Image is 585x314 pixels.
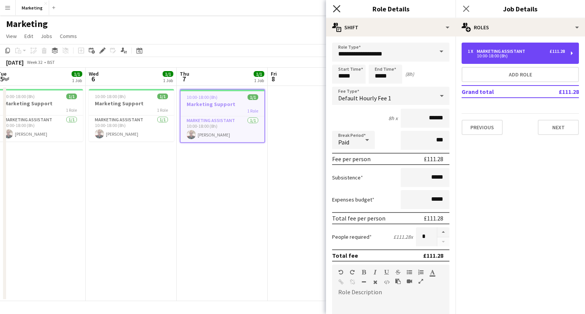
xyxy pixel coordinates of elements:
[163,71,173,77] span: 1/1
[16,0,49,15] button: Marketing
[57,31,80,41] a: Comms
[372,279,378,285] button: Clear Formatting
[254,78,264,83] div: 1 Job
[24,33,33,40] span: Edit
[6,18,48,30] h1: Marketing
[179,75,189,83] span: 7
[462,67,579,82] button: Add role
[6,59,24,66] div: [DATE]
[157,107,168,113] span: 1 Role
[89,70,99,77] span: Wed
[60,33,77,40] span: Comms
[332,174,363,181] label: Subsistence
[350,269,355,275] button: Redo
[393,233,413,240] div: £111.28 x
[271,70,277,77] span: Fri
[47,59,55,65] div: BST
[89,100,174,107] h3: Marketing Support
[423,252,443,259] div: £111.28
[534,86,579,98] td: £111.28
[3,31,20,41] a: View
[430,269,435,275] button: Text Color
[6,33,17,40] span: View
[395,278,401,284] button: Paste as plain text
[25,59,44,65] span: Week 32
[254,71,264,77] span: 1/1
[38,31,55,41] a: Jobs
[163,78,173,83] div: 1 Job
[407,269,412,275] button: Unordered List
[424,214,443,222] div: £111.28
[72,78,82,83] div: 1 Job
[361,269,366,275] button: Bold
[477,49,528,54] div: Marketing Assistant
[157,94,168,99] span: 1/1
[462,120,503,135] button: Previous
[66,107,77,113] span: 1 Role
[395,269,401,275] button: Strikethrough
[181,116,264,142] app-card-role: Marketing Assistant1/110:00-18:00 (8h)[PERSON_NAME]
[88,75,99,83] span: 6
[468,49,477,54] div: 1 x
[332,196,374,203] label: Expenses budget
[424,155,443,163] div: £111.28
[248,94,258,100] span: 1/1
[180,70,189,77] span: Thu
[89,89,174,141] app-job-card: 10:00-18:00 (8h)1/1Marketing Support1 RoleMarketing Assistant1/110:00-18:00 (8h)[PERSON_NAME]
[456,4,585,14] h3: Job Details
[326,18,456,36] div: Shift
[270,75,277,83] span: 8
[66,94,77,99] span: 1/1
[388,115,398,122] div: 8h x
[437,227,449,237] button: Increase
[338,269,344,275] button: Undo
[332,252,358,259] div: Total fee
[407,278,412,284] button: Insert video
[181,101,264,108] h3: Marketing Support
[95,94,126,99] span: 10:00-18:00 (8h)
[538,120,579,135] button: Next
[247,108,258,114] span: 1 Role
[332,214,385,222] div: Total fee per person
[89,116,174,141] app-card-role: Marketing Assistant1/110:00-18:00 (8h)[PERSON_NAME]
[4,94,35,99] span: 10:00-18:00 (8h)
[405,71,414,78] div: (8h)
[72,71,82,77] span: 1/1
[550,49,565,54] div: £111.28
[338,138,349,146] span: Paid
[384,269,389,275] button: Underline
[326,4,456,14] h3: Role Details
[21,31,36,41] a: Edit
[418,269,424,275] button: Ordered List
[456,18,585,36] div: Roles
[418,278,424,284] button: Fullscreen
[372,269,378,275] button: Italic
[187,94,217,100] span: 10:00-18:00 (8h)
[462,86,534,98] td: Grand total
[180,89,265,143] app-job-card: 10:00-18:00 (8h)1/1Marketing Support1 RoleMarketing Assistant1/110:00-18:00 (8h)[PERSON_NAME]
[384,279,389,285] button: HTML Code
[468,54,565,58] div: 10:00-18:00 (8h)
[41,33,52,40] span: Jobs
[332,155,371,163] div: Fee per person
[361,279,366,285] button: Horizontal Line
[338,94,391,102] span: Default Hourly Fee 1
[332,233,372,240] label: People required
